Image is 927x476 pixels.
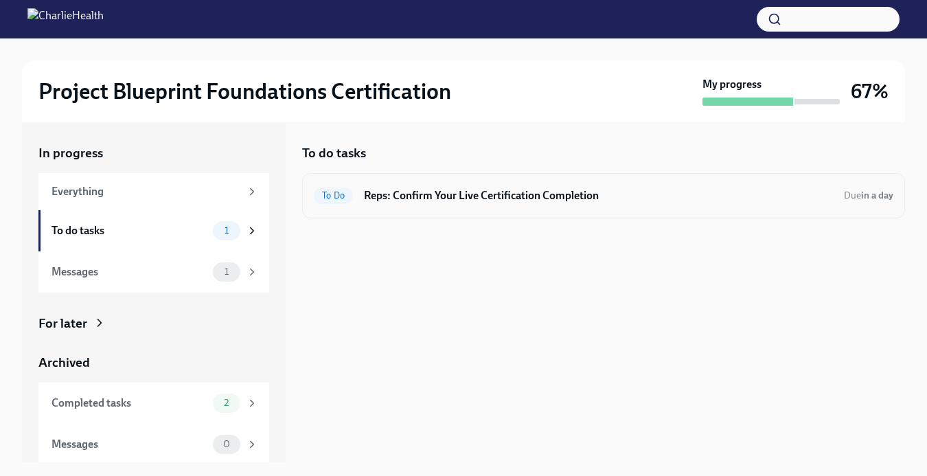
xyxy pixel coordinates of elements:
[364,188,833,203] h6: Reps: Confirm Your Live Certification Completion
[38,251,269,293] a: Messages1
[38,315,87,332] div: For later
[51,223,207,238] div: To do tasks
[216,267,237,277] span: 1
[51,264,207,280] div: Messages
[38,144,269,162] a: In progress
[861,190,893,201] strong: in a day
[314,190,353,201] span: To Do
[302,144,366,162] h5: To do tasks
[38,315,269,332] a: For later
[216,225,237,236] span: 1
[702,77,762,92] strong: My progress
[51,437,207,452] div: Messages
[844,189,893,202] span: October 2nd, 2025 09:00
[844,190,893,201] span: Due
[38,210,269,251] a: To do tasks1
[215,439,238,449] span: 0
[51,396,207,411] div: Completed tasks
[38,173,269,210] a: Everything
[38,78,451,105] h2: Project Blueprint Foundations Certification
[851,79,889,104] h3: 67%
[216,398,237,408] span: 2
[38,354,269,372] a: Archived
[27,8,104,30] img: CharlieHealth
[38,383,269,424] a: Completed tasks2
[314,185,893,207] a: To DoReps: Confirm Your Live Certification CompletionDuein a day
[38,424,269,465] a: Messages0
[51,184,240,199] div: Everything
